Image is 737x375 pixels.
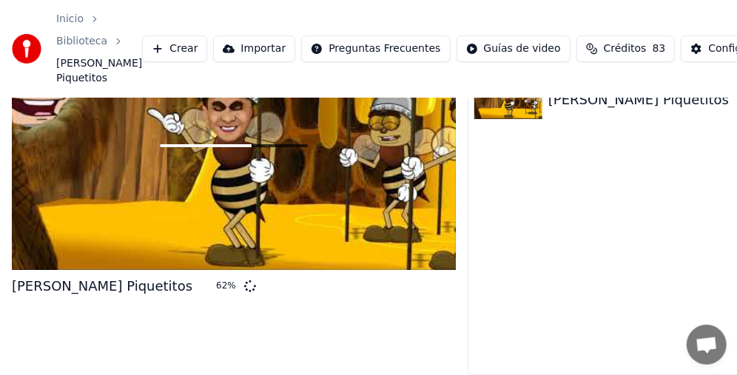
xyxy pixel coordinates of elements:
[457,36,571,62] button: Guías de video
[56,12,84,27] a: Inicio
[548,89,729,110] div: [PERSON_NAME] Piquetitos
[301,36,450,62] button: Preguntas Frecuentes
[604,41,647,56] span: Créditos
[142,36,207,62] button: Crear
[56,12,142,86] nav: breadcrumb
[653,41,666,56] span: 83
[12,276,192,297] div: [PERSON_NAME] Piquetitos
[12,34,41,64] img: youka
[216,280,238,292] div: 62 %
[213,36,295,62] button: Importar
[687,325,727,365] a: Chat abierto
[56,56,142,86] span: [PERSON_NAME] Piquetitos
[56,34,107,49] a: Biblioteca
[576,36,676,62] button: Créditos83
